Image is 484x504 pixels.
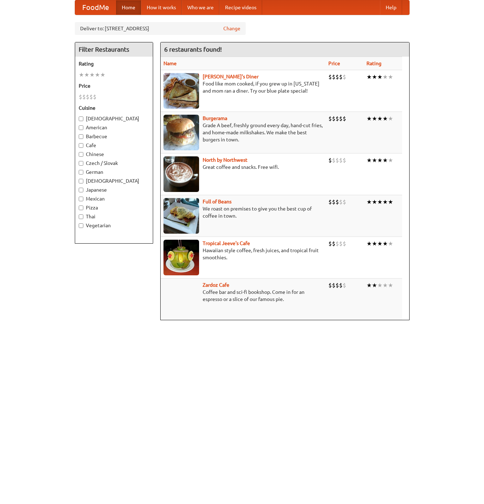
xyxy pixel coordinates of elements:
[328,61,340,66] a: Price
[203,157,248,163] a: North by Northwest
[335,198,339,206] li: $
[343,156,346,164] li: $
[79,125,83,130] input: American
[343,73,346,81] li: $
[372,281,377,289] li: ★
[79,223,83,228] input: Vegetarian
[372,115,377,123] li: ★
[79,214,83,219] input: Thai
[339,156,343,164] li: $
[79,160,149,167] label: Czech / Slovak
[89,71,95,79] li: ★
[79,115,149,122] label: [DEMOGRAPHIC_DATA]
[388,281,393,289] li: ★
[339,198,343,206] li: $
[372,156,377,164] li: ★
[203,199,231,204] a: Full of Beans
[84,71,89,79] li: ★
[388,156,393,164] li: ★
[163,281,199,317] img: zardoz.jpg
[377,73,382,81] li: ★
[163,115,199,150] img: burgerama.jpg
[79,104,149,111] h5: Cuisine
[372,73,377,81] li: ★
[377,115,382,123] li: ★
[377,240,382,248] li: ★
[100,71,105,79] li: ★
[366,156,372,164] li: ★
[95,71,100,79] li: ★
[79,152,83,157] input: Chinese
[366,115,372,123] li: ★
[163,156,199,192] img: north.jpg
[79,93,82,101] li: $
[79,186,149,193] label: Japanese
[75,22,246,35] div: Deliver to: [STREET_ADDRESS]
[79,213,149,220] label: Thai
[343,281,346,289] li: $
[335,240,339,248] li: $
[141,0,182,15] a: How it works
[79,143,83,148] input: Cafe
[366,61,381,66] a: Rating
[163,247,323,261] p: Hawaiian style coffee, fresh juices, and tropical fruit smoothies.
[79,142,149,149] label: Cafe
[335,73,339,81] li: $
[79,204,149,211] label: Pizza
[203,115,227,121] a: Burgerama
[388,240,393,248] li: ★
[116,0,141,15] a: Home
[377,281,382,289] li: ★
[366,73,372,81] li: ★
[377,198,382,206] li: ★
[332,115,335,123] li: $
[223,25,240,32] a: Change
[89,93,93,101] li: $
[79,134,83,139] input: Barbecue
[163,80,323,94] p: Food like mom cooked, if you grew up in [US_STATE] and mom ran a diner. Try our blue plate special!
[79,82,149,89] h5: Price
[366,281,372,289] li: ★
[164,46,222,53] ng-pluralize: 6 restaurants found!
[335,156,339,164] li: $
[388,198,393,206] li: ★
[93,93,97,101] li: $
[332,240,335,248] li: $
[339,240,343,248] li: $
[388,73,393,81] li: ★
[377,156,382,164] li: ★
[382,281,388,289] li: ★
[163,61,177,66] a: Name
[366,240,372,248] li: ★
[163,122,323,143] p: Grade A beef, freshly ground every day, hand-cut fries, and home-made milkshakes. We make the bes...
[343,198,346,206] li: $
[343,115,346,123] li: $
[382,198,388,206] li: ★
[203,240,250,246] a: Tropical Jeeve's Cafe
[328,115,332,123] li: $
[380,0,402,15] a: Help
[75,42,153,57] h4: Filter Restaurants
[328,198,332,206] li: $
[79,195,149,202] label: Mexican
[203,74,259,79] b: [PERSON_NAME]'s Diner
[335,115,339,123] li: $
[382,240,388,248] li: ★
[79,151,149,158] label: Chinese
[82,93,86,101] li: $
[163,73,199,109] img: sallys.jpg
[339,73,343,81] li: $
[79,179,83,183] input: [DEMOGRAPHIC_DATA]
[339,281,343,289] li: $
[388,115,393,123] li: ★
[79,161,83,166] input: Czech / Slovak
[382,73,388,81] li: ★
[75,0,116,15] a: FoodMe
[163,240,199,275] img: jeeves.jpg
[372,198,377,206] li: ★
[79,133,149,140] label: Barbecue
